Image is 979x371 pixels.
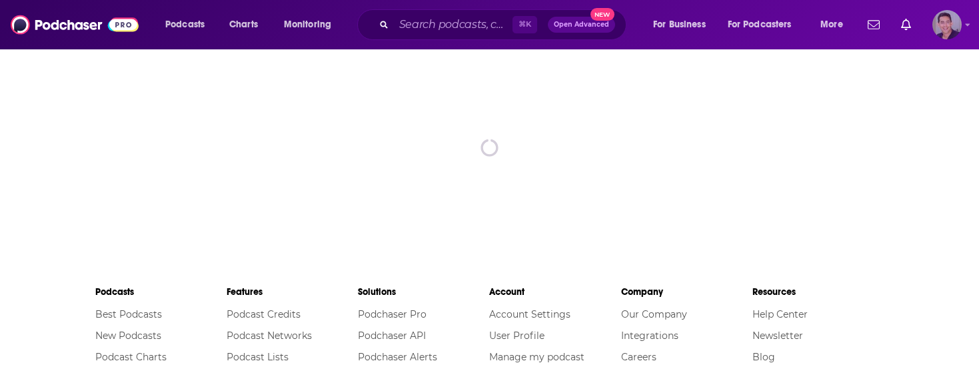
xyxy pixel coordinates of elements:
li: Resources [752,280,884,304]
span: Open Advanced [554,21,609,28]
button: Show profile menu [932,10,962,39]
div: Search podcasts, credits, & more... [370,9,639,40]
a: Careers [621,351,656,363]
a: Best Podcasts [95,308,162,320]
li: Account [489,280,620,304]
a: Our Company [621,308,687,320]
span: ⌘ K [512,16,537,33]
span: New [590,8,614,21]
button: open menu [156,14,222,35]
li: Company [621,280,752,304]
img: User Profile [932,10,962,39]
span: For Podcasters [728,15,792,34]
span: For Business [653,15,706,34]
a: Manage my podcast [489,351,584,363]
span: Charts [229,15,258,34]
button: open menu [644,14,722,35]
li: Features [227,280,358,304]
button: open menu [275,14,349,35]
a: Show notifications dropdown [862,13,885,36]
a: Podchaser Pro [358,308,427,320]
a: Podcast Charts [95,351,167,363]
li: Solutions [358,280,489,304]
a: Newsletter [752,330,803,342]
input: Search podcasts, credits, & more... [394,14,512,35]
span: Logged in as EvanMarcKatz [932,10,962,39]
a: Integrations [621,330,678,342]
a: Show notifications dropdown [896,13,916,36]
button: Open AdvancedNew [548,17,615,33]
a: New Podcasts [95,330,161,342]
a: Charts [221,14,266,35]
img: Podchaser - Follow, Share and Rate Podcasts [11,12,139,37]
span: Monitoring [284,15,331,34]
a: Podcast Credits [227,308,301,320]
button: open menu [719,14,811,35]
a: Blog [752,351,775,363]
a: User Profile [489,330,544,342]
a: Podchaser Alerts [358,351,437,363]
span: More [820,15,843,34]
a: Podcast Lists [227,351,289,363]
li: Podcasts [95,280,227,304]
a: Help Center [752,308,808,320]
a: Podcast Networks [227,330,312,342]
button: open menu [811,14,860,35]
a: Podchaser API [358,330,426,342]
span: Podcasts [165,15,205,34]
a: Account Settings [489,308,570,320]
